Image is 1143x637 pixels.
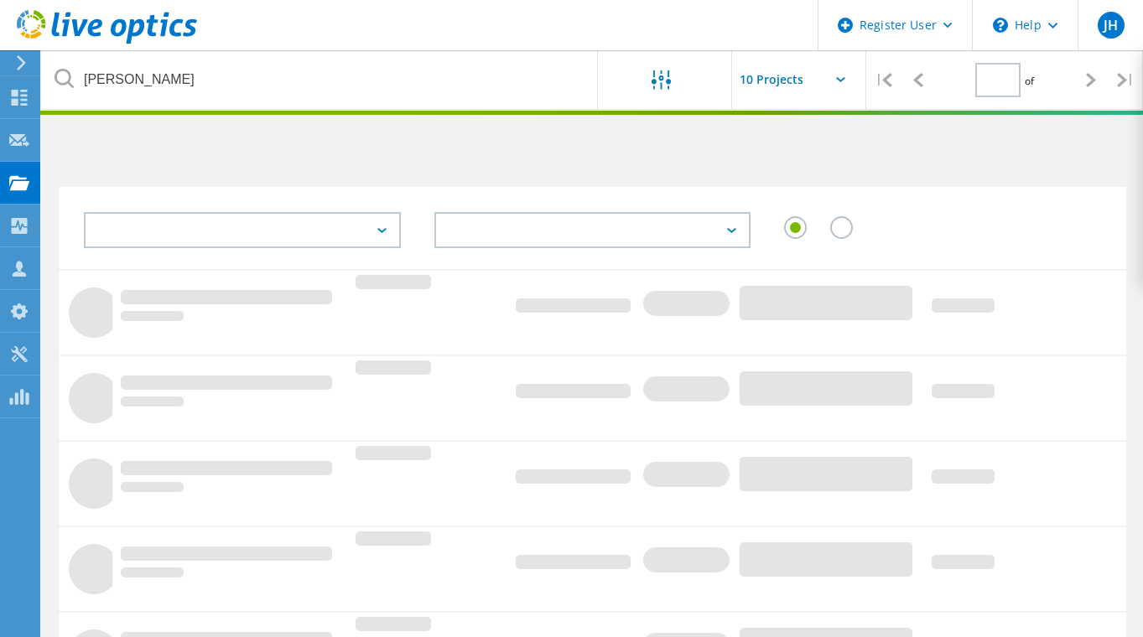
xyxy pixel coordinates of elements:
span: JH [1104,18,1118,32]
div: | [866,50,901,110]
input: undefined [42,50,599,109]
svg: \n [993,18,1008,33]
span: of [1025,74,1034,88]
a: Live Optics Dashboard [17,35,197,47]
div: | [1109,50,1143,110]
